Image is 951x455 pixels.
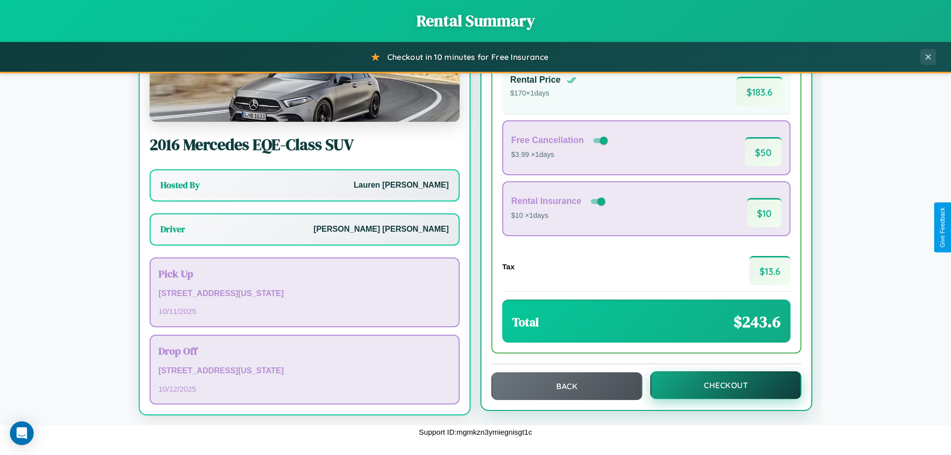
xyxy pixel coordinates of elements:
[158,364,451,378] p: [STREET_ADDRESS][US_STATE]
[511,135,584,146] h4: Free Cancellation
[10,421,34,445] div: Open Intercom Messenger
[502,262,515,271] h4: Tax
[510,87,577,100] p: $ 170 × 1 days
[160,179,200,191] h3: Hosted By
[158,382,451,396] p: 10 / 12 / 2025
[158,304,451,318] p: 10 / 11 / 2025
[314,222,449,237] p: [PERSON_NAME] [PERSON_NAME]
[939,207,946,248] div: Give Feedback
[737,77,783,106] span: $ 183.6
[749,256,791,285] span: $ 13.6
[511,209,607,222] p: $10 × 1 days
[491,372,642,400] button: Back
[419,425,532,439] p: Support ID: mgmkzn3ymiegnisgt1c
[150,134,460,155] h2: 2016 Mercedes EQE-Class SUV
[158,344,451,358] h3: Drop Off
[10,10,941,32] h1: Rental Summary
[387,52,548,62] span: Checkout in 10 minutes for Free Insurance
[160,223,185,235] h3: Driver
[745,137,782,166] span: $ 50
[158,266,451,281] h3: Pick Up
[650,371,801,399] button: Checkout
[511,149,610,161] p: $3.99 × 1 days
[747,198,782,227] span: $ 10
[158,287,451,301] p: [STREET_ADDRESS][US_STATE]
[734,311,781,333] span: $ 243.6
[354,178,449,193] p: Lauren [PERSON_NAME]
[512,314,539,330] h3: Total
[510,75,561,85] h4: Rental Price
[511,196,581,206] h4: Rental Insurance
